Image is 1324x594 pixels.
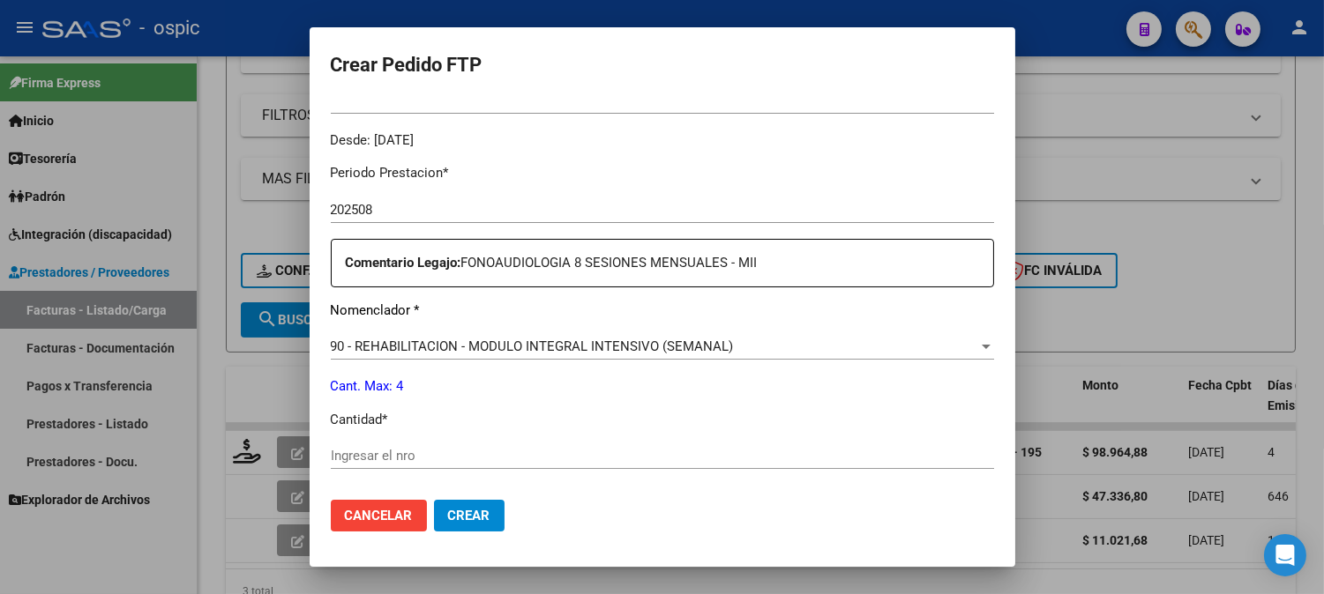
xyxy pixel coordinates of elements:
[1264,534,1306,576] div: Open Intercom Messenger
[331,48,994,82] h2: Crear Pedido FTP
[331,130,994,151] div: Desde: [DATE]
[331,410,994,430] p: Cantidad
[331,338,734,354] span: 90 - REHABILITACION - MODULO INTEGRAL INTENSIVO (SEMANAL)
[331,500,427,531] button: Cancelar
[346,253,993,273] p: FONOAUDIOLOGIA 8 SESIONES MENSUALES - MII
[346,255,461,271] strong: Comentario Legajo:
[345,508,413,523] span: Cancelar
[331,163,994,183] p: Periodo Prestacion
[448,508,490,523] span: Crear
[331,301,994,321] p: Nomenclador *
[434,500,505,531] button: Crear
[331,376,994,397] p: Cant. Max: 4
